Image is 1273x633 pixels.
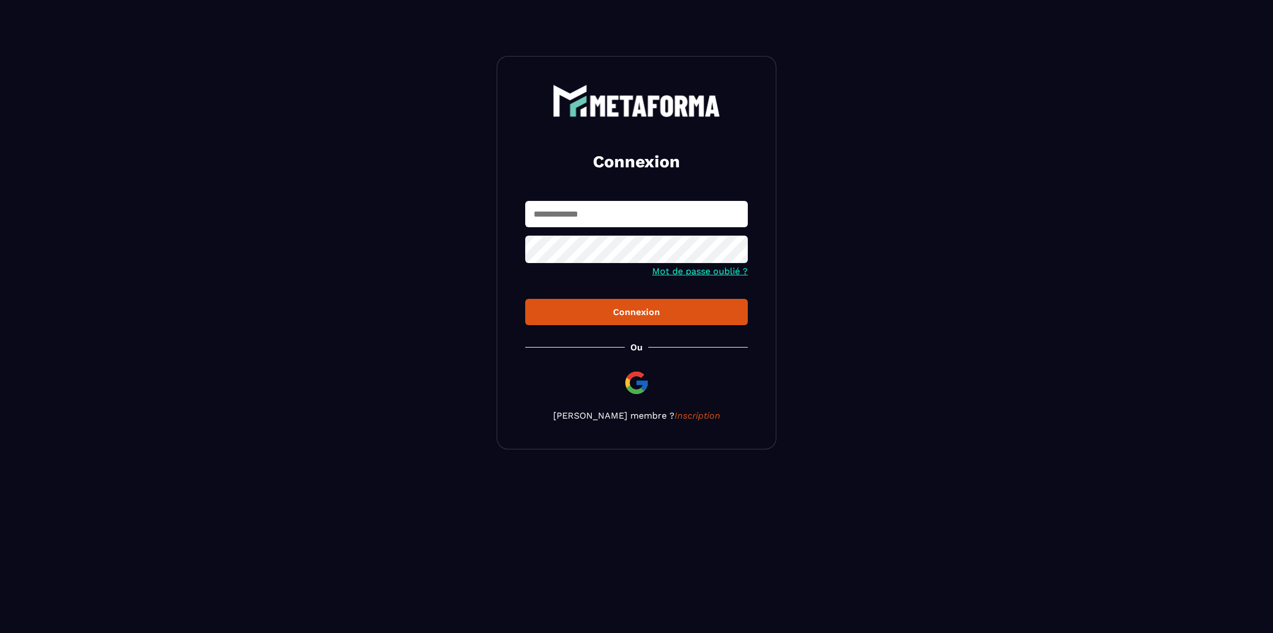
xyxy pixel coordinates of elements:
p: [PERSON_NAME] membre ? [525,410,748,421]
img: google [623,369,650,396]
div: Connexion [534,307,739,317]
p: Ou [630,342,643,353]
a: logo [525,85,748,117]
img: logo [553,85,720,117]
button: Connexion [525,299,748,325]
a: Inscription [675,410,720,421]
h2: Connexion [539,151,734,173]
a: Mot de passe oublié ? [652,266,748,276]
